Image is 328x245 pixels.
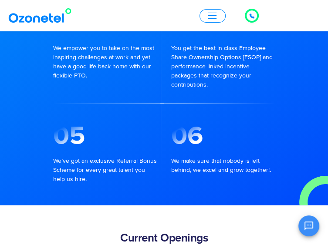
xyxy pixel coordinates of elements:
button: Open chat [298,215,319,236]
p: You get the best in class Employee Share Ownership Options [ESOP] and performance linked incentiv... [171,44,275,89]
p: We’ve got an exclusive Referral Bonus Scheme for every great talent you help us hire. [53,156,157,184]
p: We empower you to take on the most inspiring challenges at work and yet have a good life back hom... [53,44,157,80]
h2: Current Openings [57,232,271,245]
span: 05 [53,124,85,150]
p: We make sure that nobody is left behind, we excel and grow together!. [171,156,275,175]
span: 06 [171,124,203,150]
